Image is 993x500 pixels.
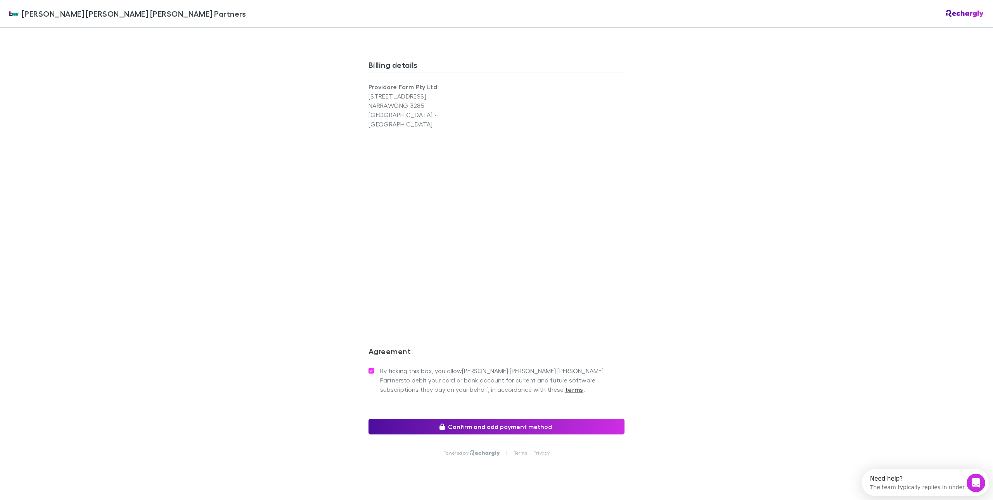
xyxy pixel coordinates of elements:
div: Open Intercom Messenger [3,3,134,24]
h3: Agreement [368,346,625,359]
div: The team typically replies in under 1h [8,13,111,21]
img: Rechargly Logo [946,10,984,17]
span: By ticking this box, you allow [PERSON_NAME] [PERSON_NAME] [PERSON_NAME] Partners to debit your c... [380,366,625,394]
div: Need help? [8,7,111,13]
iframe: Intercom live chat [967,474,985,492]
a: Privacy [533,450,550,456]
p: Providore Farm Pty Ltd [368,82,496,92]
h3: Billing details [368,60,625,73]
p: [STREET_ADDRESS] [368,92,496,101]
p: | [506,450,507,456]
strong: terms [565,386,583,393]
a: Terms [514,450,527,456]
p: [GEOGRAPHIC_DATA] - [GEOGRAPHIC_DATA] [368,110,496,129]
span: [PERSON_NAME] [PERSON_NAME] [PERSON_NAME] Partners [22,8,246,19]
iframe: Secure address input frame [367,133,626,311]
p: NARRAWONG 3285 [368,101,496,110]
p: Powered by [443,450,470,456]
button: Confirm and add payment method [368,419,625,434]
img: Brewster Walsh Waters Partners's Logo [9,9,19,18]
iframe: Intercom live chat discovery launcher [862,469,989,496]
img: Rechargly Logo [470,450,500,456]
